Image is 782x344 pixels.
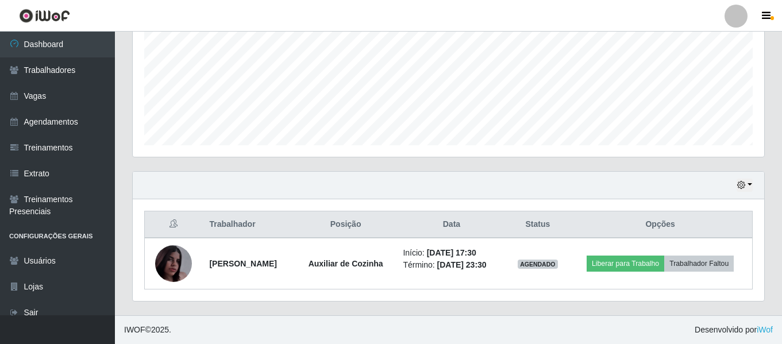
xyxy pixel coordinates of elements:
[202,211,295,238] th: Trabalhador
[309,259,383,268] strong: Auxiliar de Cozinha
[518,260,558,269] span: AGENDADO
[568,211,752,238] th: Opções
[587,256,664,272] button: Liberar para Trabalho
[396,211,507,238] th: Data
[403,259,500,271] li: Término:
[209,259,276,268] strong: [PERSON_NAME]
[295,211,396,238] th: Posição
[695,324,773,336] span: Desenvolvido por
[664,256,734,272] button: Trabalhador Faltou
[437,260,487,269] time: [DATE] 23:30
[427,248,476,257] time: [DATE] 17:30
[155,231,192,296] img: 1746570800358.jpeg
[403,247,500,259] li: Início:
[757,325,773,334] a: iWof
[124,324,171,336] span: © 2025 .
[507,211,568,238] th: Status
[19,9,70,23] img: CoreUI Logo
[124,325,145,334] span: IWOF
